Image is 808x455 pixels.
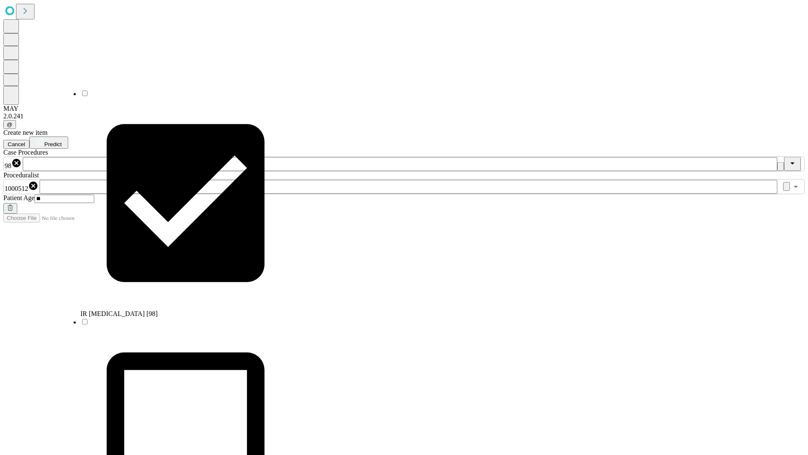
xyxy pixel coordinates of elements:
span: Proceduralist [3,171,39,179]
button: Clear [783,182,790,191]
span: Create new item [3,129,48,136]
button: Close [784,157,801,171]
span: Patient Age [3,194,35,201]
button: @ [3,120,16,129]
span: Predict [44,141,61,147]
button: Open [790,181,802,193]
div: 1000512 [5,181,38,193]
button: Predict [29,136,68,149]
button: Clear [777,162,784,171]
span: 1000512 [5,185,28,192]
span: Scheduled Procedure [3,149,48,156]
span: IR [MEDICAL_DATA] [98] [80,310,158,317]
div: 2.0.241 [3,112,805,120]
div: MAY [3,105,805,112]
span: @ [7,121,13,128]
button: Cancel [3,140,29,149]
div: 98 [5,158,21,170]
span: Cancel [8,141,25,147]
span: 98 [5,162,11,169]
